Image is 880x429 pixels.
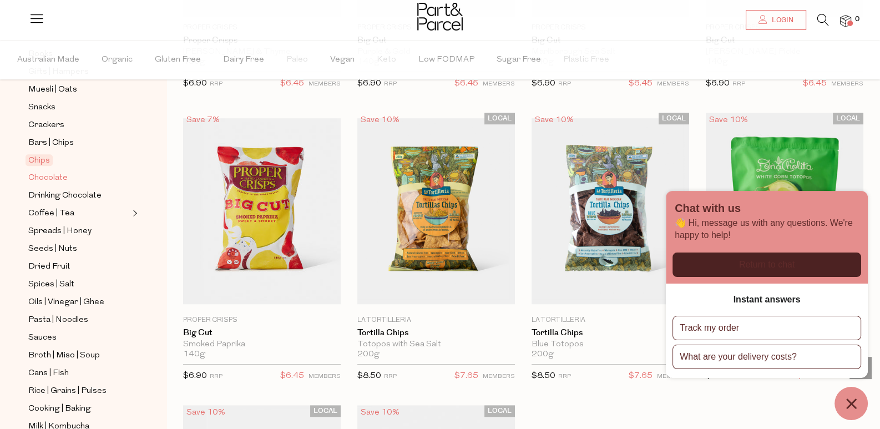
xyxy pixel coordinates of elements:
[28,260,70,274] span: Dried Fruit
[706,113,751,128] div: Save 10%
[28,171,68,185] span: Chocolate
[28,277,129,291] a: Spices | Salt
[657,374,689,380] small: MEMBERS
[28,278,74,291] span: Spices | Salt
[484,113,515,124] span: LOCAL
[357,405,403,420] div: Save 10%
[183,315,341,325] p: Proper Crisps
[483,374,515,380] small: MEMBERS
[28,83,77,97] span: Muesli | Oats
[28,314,88,327] span: Pasta | Noodles
[852,14,862,24] span: 0
[17,41,79,79] span: Australian Made
[28,260,129,274] a: Dried Fruit
[769,16,793,25] span: Login
[183,340,341,350] div: Smoked Paprika
[418,41,474,79] span: Low FODMAP
[28,385,107,398] span: Rice | Grains | Pulses
[357,350,380,360] span: 200g
[308,81,341,87] small: MEMBERS
[454,77,478,91] span: $6.45
[28,137,74,150] span: Bars | Chips
[223,41,264,79] span: Dairy Free
[662,191,871,420] inbox-online-store-chat: Shopify online store chat
[28,349,129,362] a: Broth | Miso | Soup
[183,118,341,304] img: Big Cut
[28,331,57,345] span: Sauces
[210,374,222,380] small: RRP
[532,372,555,380] span: $8.50
[833,113,863,124] span: LOCAL
[28,83,129,97] a: Muesli | Oats
[803,77,827,91] span: $6.45
[357,372,381,380] span: $8.50
[130,206,138,220] button: Expand/Collapse Coffee | Tea
[706,79,730,88] span: $6.90
[28,225,92,238] span: Spreads | Honey
[357,340,515,350] div: Totopos with Sea Salt
[483,81,515,87] small: MEMBERS
[629,369,653,383] span: $7.65
[657,81,689,87] small: MEMBERS
[28,366,129,380] a: Cans | Fish
[183,350,205,360] span: 140g
[28,207,74,220] span: Coffee | Tea
[28,402,91,416] span: Cooking | Baking
[286,41,308,79] span: Paleo
[28,243,77,256] span: Seeds | Nuts
[532,340,689,350] div: Blue Totopos
[497,41,541,79] span: Sugar Free
[183,372,207,380] span: $6.90
[210,81,222,87] small: RRP
[28,331,129,345] a: Sauces
[26,154,53,166] span: Chips
[357,79,381,88] span: $6.90
[532,118,689,304] img: Tortilla Chips
[454,369,478,383] span: $7.65
[384,374,397,380] small: RRP
[659,113,689,124] span: LOCAL
[183,328,341,338] a: Big Cut
[629,77,653,91] span: $6.45
[155,41,201,79] span: Gluten Free
[183,79,207,88] span: $6.90
[28,296,104,309] span: Oils | Vinegar | Ghee
[417,3,463,31] img: Part&Parcel
[330,41,355,79] span: Vegan
[532,315,689,325] p: La Tortilleria
[28,101,55,114] span: Snacks
[102,41,133,79] span: Organic
[484,405,515,417] span: LOCAL
[280,369,304,383] span: $6.45
[384,81,397,87] small: RRP
[28,100,129,114] a: Snacks
[28,367,69,380] span: Cans | Fish
[377,41,396,79] span: Keto
[28,224,129,238] a: Spreads | Honey
[28,189,129,203] a: Drinking Chocolate
[532,79,555,88] span: $6.90
[28,384,129,398] a: Rice | Grains | Pulses
[183,405,229,420] div: Save 10%
[831,81,863,87] small: MEMBERS
[28,118,129,132] a: Crackers
[28,136,129,150] a: Bars | Chips
[28,154,129,167] a: Chips
[28,402,129,416] a: Cooking | Baking
[357,315,515,325] p: La Tortilleria
[840,15,851,27] a: 0
[280,77,304,91] span: $6.45
[532,113,577,128] div: Save 10%
[308,374,341,380] small: MEMBERS
[732,81,745,87] small: RRP
[746,10,806,30] a: Login
[28,295,129,309] a: Oils | Vinegar | Ghee
[706,113,863,310] img: White Corn Tototops
[532,328,689,338] a: Tortilla Chips
[183,113,223,128] div: Save 7%
[357,113,403,128] div: Save 10%
[28,313,129,327] a: Pasta | Noodles
[28,189,102,203] span: Drinking Chocolate
[28,171,129,185] a: Chocolate
[357,118,515,304] img: Tortilla Chips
